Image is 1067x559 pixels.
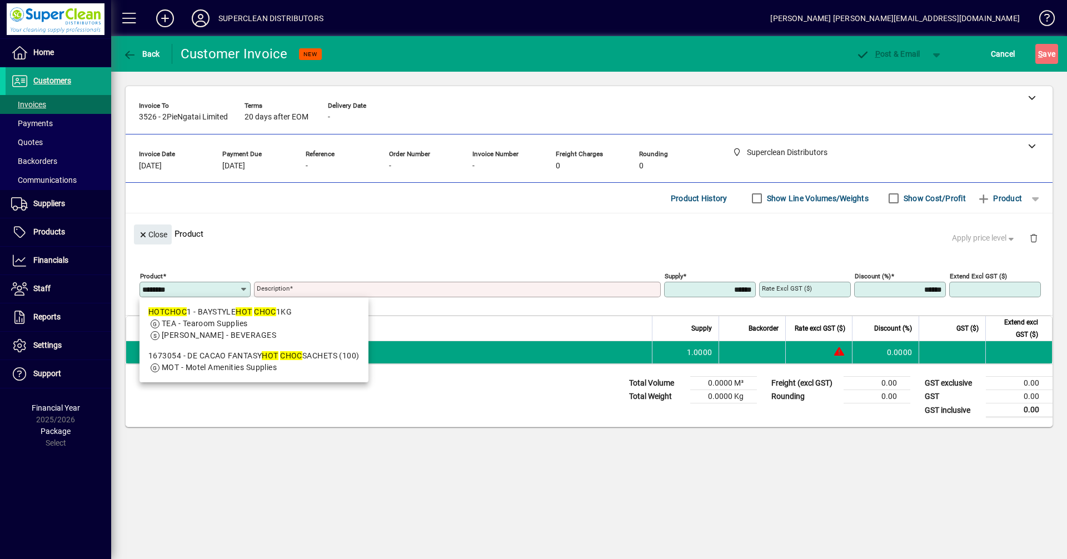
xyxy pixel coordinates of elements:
[162,331,276,340] span: [PERSON_NAME] - BEVERAGES
[6,171,111,189] a: Communications
[795,322,845,335] span: Rate excl GST ($)
[639,162,644,171] span: 0
[126,213,1053,254] div: Product
[690,390,757,403] td: 0.0000 Kg
[183,8,218,28] button: Profile
[986,390,1053,403] td: 0.00
[844,377,910,390] td: 0.00
[139,113,228,122] span: 3526 - 2PieNgatai Limited
[33,312,61,321] span: Reports
[993,316,1038,341] span: Extend excl GST ($)
[472,162,475,171] span: -
[691,322,712,335] span: Supply
[148,350,360,362] div: 1673054 - DE CACAO FANTASY SACHETS (100)
[6,190,111,218] a: Suppliers
[850,44,926,64] button: Post & Email
[138,226,167,244] span: Close
[131,229,174,239] app-page-header-button: Close
[856,49,920,58] span: ost & Email
[306,162,308,171] span: -
[328,113,330,122] span: -
[33,369,61,378] span: Support
[245,113,308,122] span: 20 days after EOM
[162,319,248,328] span: TEA - Tearoom Supplies
[690,377,757,390] td: 0.0000 M³
[766,377,844,390] td: Freight (excl GST)
[6,114,111,133] a: Payments
[139,302,368,346] mat-option: HOTCHOC1 - BAYSTYLE HOT CHOC 1KG
[389,162,391,171] span: -
[6,332,111,360] a: Settings
[218,9,323,27] div: SUPERCLEAN DISTRIBUTORS
[32,403,80,412] span: Financial Year
[41,427,71,436] span: Package
[844,390,910,403] td: 0.00
[986,403,1053,417] td: 0.00
[181,45,288,63] div: Customer Invoice
[875,49,880,58] span: P
[139,162,162,171] span: [DATE]
[770,9,1020,27] div: [PERSON_NAME] [PERSON_NAME][EMAIL_ADDRESS][DOMAIN_NAME]
[1035,44,1058,64] button: Save
[666,188,732,208] button: Product History
[134,224,172,244] button: Close
[919,377,986,390] td: GST exclusive
[11,119,53,128] span: Payments
[671,189,727,207] span: Product History
[6,303,111,331] a: Reports
[6,39,111,67] a: Home
[1031,2,1053,38] a: Knowledge Base
[11,138,43,147] span: Quotes
[33,199,65,208] span: Suppliers
[1020,233,1047,243] app-page-header-button: Delete
[11,176,77,184] span: Communications
[1038,45,1055,63] span: ave
[6,275,111,303] a: Staff
[148,306,360,318] div: 1 - BAYSTYLE 1KG
[952,232,1016,244] span: Apply price level
[874,322,912,335] span: Discount (%)
[948,228,1021,248] button: Apply price level
[139,346,368,378] mat-option: 1673054 - DE CACAO FANTASY HOT CHOC SACHETS (100)
[765,193,869,204] label: Show Line Volumes/Weights
[11,157,57,166] span: Backorders
[665,272,683,280] mat-label: Supply
[901,193,966,204] label: Show Cost/Profit
[236,307,252,316] em: HOT
[852,341,919,363] td: 0.0000
[6,95,111,114] a: Invoices
[148,307,164,316] em: HOT
[33,48,54,57] span: Home
[33,256,68,264] span: Financials
[162,363,277,372] span: MOT - Motel Amenities Supplies
[919,390,986,403] td: GST
[303,51,317,58] span: NEW
[33,341,62,350] span: Settings
[855,272,891,280] mat-label: Discount (%)
[33,76,71,85] span: Customers
[749,322,779,335] span: Backorder
[147,8,183,28] button: Add
[986,377,1053,390] td: 0.00
[254,307,276,316] em: CHOC
[120,44,163,64] button: Back
[280,351,302,360] em: CHOC
[950,272,1007,280] mat-label: Extend excl GST ($)
[257,285,290,292] mat-label: Description
[262,351,278,360] em: HOT
[33,284,51,293] span: Staff
[33,227,65,236] span: Products
[988,44,1018,64] button: Cancel
[6,360,111,388] a: Support
[140,272,163,280] mat-label: Product
[624,390,690,403] td: Total Weight
[11,100,46,109] span: Invoices
[766,390,844,403] td: Rounding
[1038,49,1043,58] span: S
[123,49,160,58] span: Back
[624,377,690,390] td: Total Volume
[956,322,979,335] span: GST ($)
[556,162,560,171] span: 0
[6,133,111,152] a: Quotes
[6,218,111,246] a: Products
